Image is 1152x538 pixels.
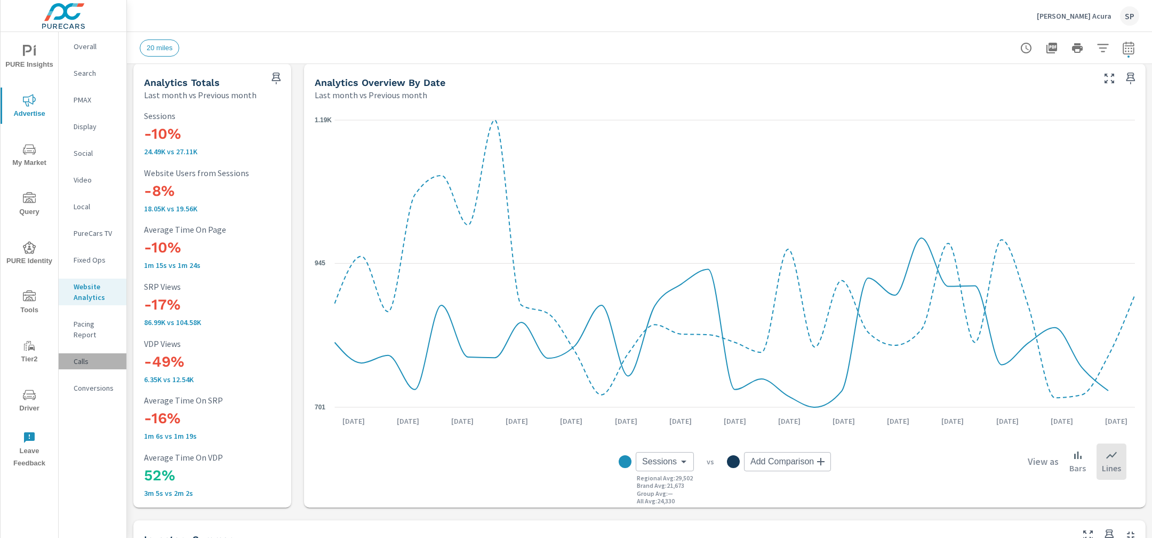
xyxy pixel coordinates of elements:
[694,457,727,466] p: vs
[989,416,1026,426] p: [DATE]
[144,111,285,121] p: Sessions
[144,318,285,327] p: 86,987 vs 104,578
[642,456,677,467] span: Sessions
[1069,462,1086,474] p: Bars
[74,255,118,265] p: Fixed Ops
[59,279,126,305] div: Website Analytics
[74,201,118,212] p: Local
[637,497,675,505] p: All Avg : 24,330
[315,403,325,411] text: 701
[74,228,118,239] p: PureCars TV
[637,490,673,497] p: Group Avg : —
[74,148,118,159] p: Social
[74,356,118,367] p: Calls
[315,259,325,267] text: 945
[144,168,285,178] p: Website Users from Sessions
[1028,456,1059,467] h6: View as
[144,225,285,234] p: Average Time On Page
[636,452,694,471] div: Sessions
[825,416,862,426] p: [DATE]
[144,432,285,440] p: 1m 6s vs 1m 19s
[74,94,118,105] p: PMAX
[59,118,126,134] div: Display
[637,474,693,482] p: Regional Avg : 29,502
[4,143,55,169] span: My Market
[498,416,535,426] p: [DATE]
[607,416,645,426] p: [DATE]
[750,456,814,467] span: Add Comparison
[444,416,481,426] p: [DATE]
[4,290,55,317] span: Tools
[144,204,285,213] p: 18,047 vs 19,562
[4,94,55,120] span: Advertise
[74,121,118,132] p: Display
[4,241,55,267] span: PURE Identity
[1101,70,1118,87] button: Make Fullscreen
[637,482,684,489] p: Brand Avg : 21,673
[144,489,285,497] p: 3m 5s vs 2m 2s
[59,252,126,268] div: Fixed Ops
[4,389,55,415] span: Driver
[1067,37,1088,59] button: Print Report
[59,199,126,215] div: Local
[59,353,126,369] div: Calls
[744,452,831,471] div: Add Comparison
[59,172,126,188] div: Video
[59,225,126,241] div: PureCars TV
[144,261,285,270] p: 1m 15s vs 1m 24s
[144,239,285,257] h3: -10%
[144,147,285,156] p: 24,490 vs 27,111
[553,416,590,426] p: [DATE]
[268,70,285,87] span: Save this to your personalized report
[144,282,285,291] p: SRP Views
[144,375,285,384] p: 6,353 vs 12,539
[144,466,285,485] h3: 52%
[59,316,126,343] div: Pacing Report
[144,182,285,200] h3: -8%
[144,77,220,88] h5: Analytics Totals
[74,319,118,340] p: Pacing Report
[1092,37,1114,59] button: Apply Filters
[879,416,917,426] p: [DATE]
[315,116,332,124] text: 1.19K
[74,68,118,78] p: Search
[59,380,126,396] div: Conversions
[59,145,126,161] div: Social
[144,339,285,349] p: VDP Views
[1041,37,1062,59] button: "Export Report to PDF"
[662,416,699,426] p: [DATE]
[389,416,427,426] p: [DATE]
[144,89,257,101] p: Last month vs Previous month
[315,77,445,88] h5: Analytics Overview By Date
[1122,70,1139,87] span: Save this to your personalized report
[1098,416,1135,426] p: [DATE]
[74,281,118,303] p: Website Analytics
[4,192,55,218] span: Query
[1043,416,1081,426] p: [DATE]
[4,431,55,470] span: Leave Feedback
[1102,462,1121,474] p: Lines
[144,125,285,143] h3: -10%
[140,44,179,52] span: 20 miles
[1120,6,1139,26] div: SP
[74,383,118,393] p: Conversions
[74,41,118,52] p: Overall
[934,416,971,426] p: [DATE]
[771,416,808,426] p: [DATE]
[59,65,126,81] div: Search
[4,339,55,366] span: Tier2
[59,92,126,108] div: PMAX
[144,453,285,462] p: Average Time On VDP
[144,296,285,314] h3: -17%
[144,409,285,428] h3: -16%
[1037,11,1111,21] p: [PERSON_NAME] Acura
[59,38,126,54] div: Overall
[4,45,55,71] span: PURE Insights
[74,175,118,185] p: Video
[315,89,427,101] p: Last month vs Previous month
[144,395,285,405] p: Average Time On SRP
[1,32,58,474] div: nav menu
[716,416,754,426] p: [DATE]
[144,353,285,371] h3: -49%
[335,416,372,426] p: [DATE]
